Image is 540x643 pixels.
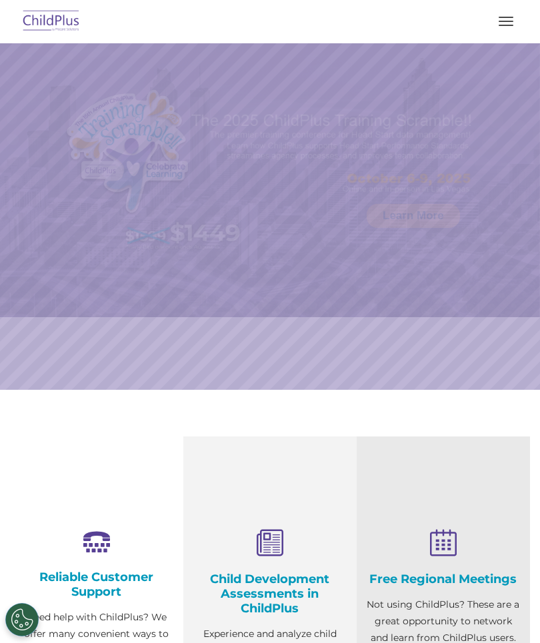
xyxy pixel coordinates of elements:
[20,6,83,37] img: ChildPlus by Procare Solutions
[367,204,460,228] a: Learn More
[193,572,347,616] h4: Child Development Assessments in ChildPlus
[367,572,520,586] h4: Free Regional Meetings
[20,570,173,599] h4: Reliable Customer Support
[5,603,39,636] button: Cookies Settings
